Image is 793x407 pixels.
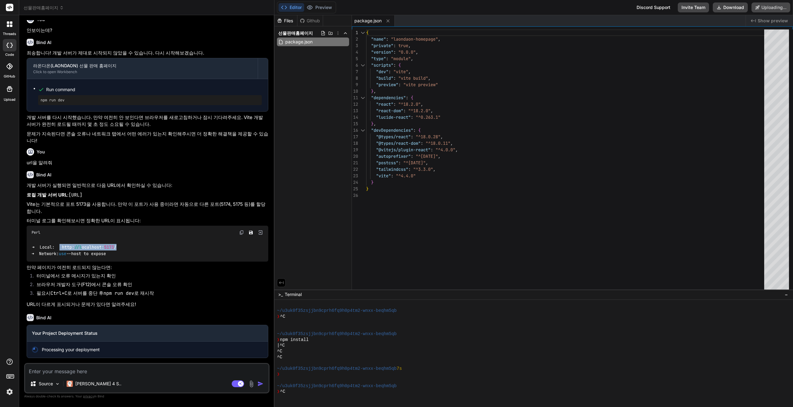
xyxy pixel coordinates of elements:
[277,308,396,314] span: ~/u3uk0f35zsjjbn9cprh6fq9h0p4tm2-wnxx-beqhm5qb
[4,97,15,102] label: Upload
[352,179,358,186] div: 24
[393,75,396,81] span: :
[27,201,268,215] p: Vite는 기본적으로 포트 5173을 사용합니다. 만약 이 포트가 사용 중이라면 자동으로 다른 포트(5174, 5175 등)를 할당합니다.
[371,62,393,68] span: "scripts"
[27,192,67,198] strong: 로컬 개발 서버 URL
[239,230,244,235] img: copy
[751,2,790,12] button: Uploading...
[27,182,268,189] p: 개발 서버가 실행되면 일반적으로 다음 URL에서 확인하실 수 있습니다:
[411,153,413,159] span: :
[277,383,396,389] span: ~/u3uk0f35zsjjbn9cprh6fq9h0p4tm2-wnxx-beqhm5qb
[376,153,411,159] span: "autoprefixer"
[27,217,268,224] p: 터미널 로그를 확인해보시면 정확한 URL이 표시됩니다:
[50,290,67,296] code: Ctrl+C
[411,95,413,100] span: {
[376,173,391,179] span: "vite"
[352,166,358,173] div: 22
[393,43,396,48] span: :
[450,140,453,146] span: ,
[398,43,408,48] span: true
[352,160,358,166] div: 21
[366,30,369,35] span: {
[678,2,709,12] button: Invite Team
[352,101,358,108] div: 12
[280,337,309,343] span: npm install
[352,29,358,36] div: 1
[413,166,433,172] span: "^3.3.0"
[24,5,64,11] span: 선물판매홈페이지
[438,36,440,42] span: ,
[352,95,358,101] div: 11
[416,153,438,159] span: "^[DATE]"
[59,251,66,256] span: use
[376,108,403,113] span: "react-dom"
[352,108,358,114] div: 13
[278,30,313,36] span: 선물판매홈페이지
[352,186,358,192] div: 25
[398,75,428,81] span: "vite build"
[391,56,411,61] span: "module"
[785,291,788,298] span: −
[376,69,388,74] span: "dev"
[398,49,416,55] span: "0.0.0"
[39,381,53,387] p: Source
[33,63,252,69] div: 라온다온(LAONDAON) 선물 판매 홈페이지
[27,131,268,144] p: 문제가 지속된다면 콘솔 오류나 네트워크 탭에서 어떤 에러가 있는지 확인해주시면 더 정확한 해결책을 제공할 수 있습니다!
[3,31,16,37] label: threads
[352,192,358,199] div: 26
[277,371,280,377] span: ❯
[27,264,268,271] p: 만약 페이지가 여전히 로드되지 않는다면:
[396,173,416,179] span: "^4.4.0"
[352,42,358,49] div: 3
[352,127,358,134] div: 16
[352,55,358,62] div: 5
[32,290,268,299] li: 필요시 로 서버를 중단 후 로 재시작
[352,69,358,75] div: 7
[398,82,401,87] span: :
[280,314,285,320] span: ^C
[366,186,369,192] span: }
[436,147,455,153] span: "^4.0.0"
[376,140,421,146] span: "@types/react-dom"
[278,3,304,12] button: Editor
[5,52,14,57] label: code
[297,18,323,24] div: Github
[371,36,386,42] span: "name"
[36,315,51,321] h6: Bind AI
[74,245,82,250] span: //l
[359,95,367,101] div: Click to collapse the range.
[104,245,114,250] span: 5173
[371,56,386,61] span: "type"
[393,69,408,74] span: "vite"
[32,330,263,336] h3: Your Project Deployment Status
[376,101,393,107] span: "react"
[371,49,393,55] span: "version"
[75,381,121,387] p: [PERSON_NAME] 4 S..
[428,75,431,81] span: ,
[411,56,413,61] span: ,
[27,27,268,34] p: 안보이는데?
[103,290,134,296] code: npm run dev
[371,179,374,185] span: }
[416,134,440,139] span: "^18.0.28"
[352,82,358,88] div: 9
[406,95,408,100] span: :
[285,38,313,46] span: package.json
[248,380,255,387] img: attachment
[352,114,358,121] div: 14
[36,39,51,46] h6: Bind AI
[352,134,358,140] div: 17
[371,127,413,133] span: "devDependencies"
[376,160,398,166] span: "postcss"
[352,147,358,153] div: 19
[386,36,388,42] span: :
[391,173,393,179] span: :
[304,3,335,12] button: Preview
[411,114,413,120] span: :
[408,43,411,48] span: ,
[440,134,443,139] span: ,
[374,88,376,94] span: ,
[277,343,285,348] span: |^C
[352,36,358,42] div: 2
[42,347,100,353] span: Processing your deployment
